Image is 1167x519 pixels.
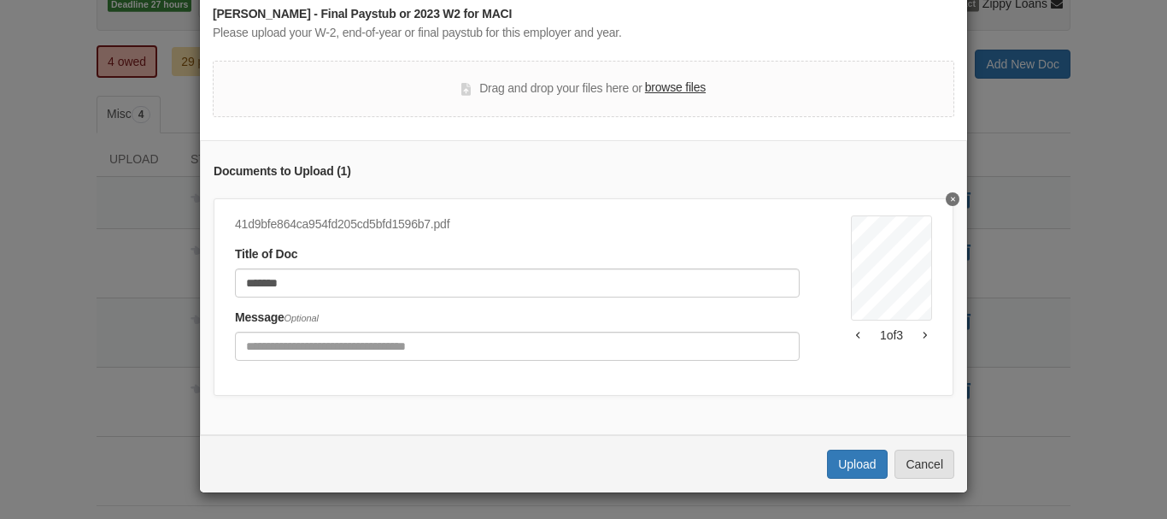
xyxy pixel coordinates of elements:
label: browse files [645,79,706,97]
button: Delete 2023 W2 [946,192,959,206]
div: 1 of 3 [851,327,932,344]
input: Include any comments on this document [235,332,800,361]
label: Title of Doc [235,245,297,264]
div: Documents to Upload ( 1 ) [214,162,953,181]
div: 41d9bfe864ca954fd205cd5bfd1596b7.pdf [235,215,800,234]
span: Optional [284,313,319,323]
div: [PERSON_NAME] - Final Paystub or 2023 W2 for MACI [213,5,954,24]
div: Drag and drop your files here or [461,79,706,99]
div: Please upload your W-2, end-of-year or final paystub for this employer and year. [213,24,954,43]
input: Document Title [235,268,800,298]
button: Upload [827,450,887,479]
label: Message [235,309,319,327]
button: Cancel [894,450,954,479]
